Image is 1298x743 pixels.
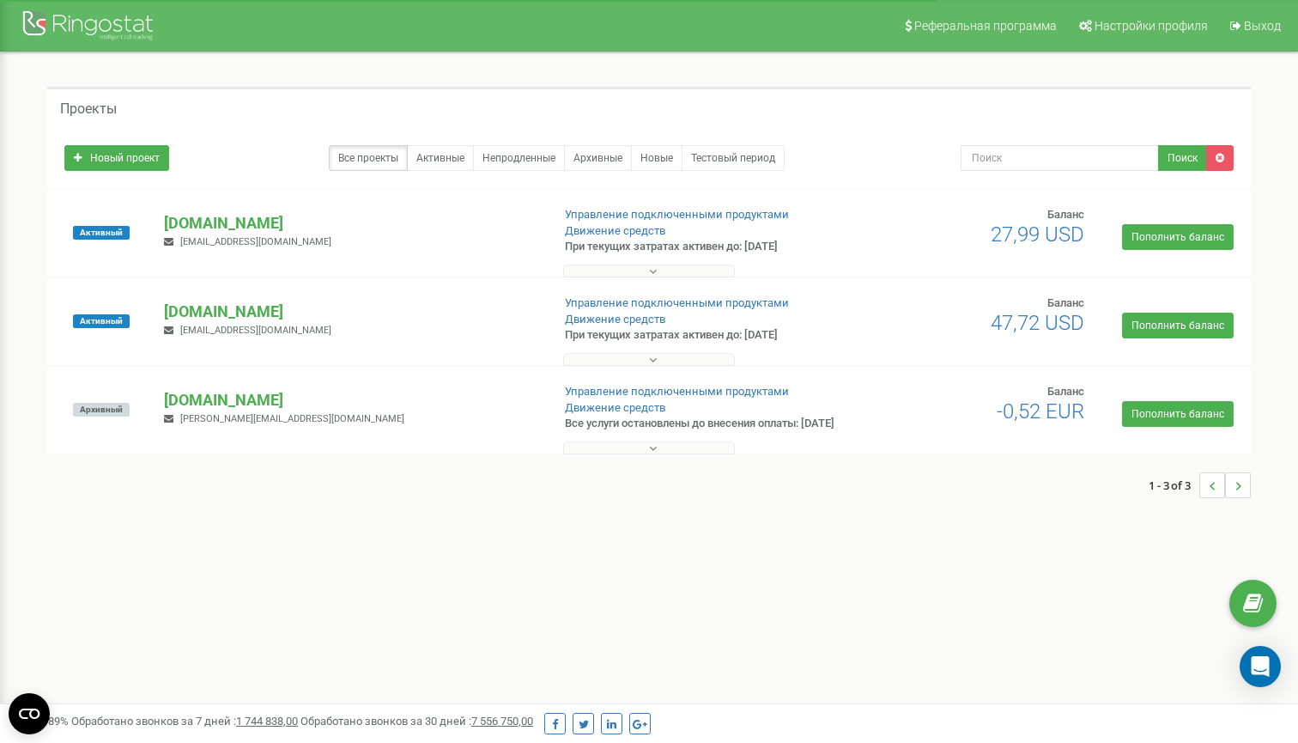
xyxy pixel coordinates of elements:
[164,212,537,234] p: [DOMAIN_NAME]
[1095,19,1208,33] span: Настройки профиля
[71,715,298,728] span: Обработано звонков за 7 дней :
[565,208,789,221] a: Управление подключенными продуктами
[471,715,533,728] u: 7 556 750,00
[997,399,1084,423] span: -0,52 EUR
[64,145,169,171] a: Новый проект
[73,403,130,417] span: Архивный
[1149,472,1199,498] span: 1 - 3 of 3
[565,296,789,309] a: Управление подключенными продуктами
[565,239,838,255] p: При текущих затратах активен до: [DATE]
[1047,208,1084,221] span: Баланс
[1244,19,1281,33] span: Выход
[1149,455,1251,515] nav: ...
[565,327,838,344] p: При текущих затратах активен до: [DATE]
[236,715,298,728] u: 1 744 838,00
[473,145,565,171] a: Непродленные
[565,385,789,398] a: Управление подключенными продуктами
[329,145,408,171] a: Все проекты
[1047,385,1084,398] span: Баланс
[682,145,785,171] a: Тестовый период
[60,101,117,117] h5: Проекты
[1158,145,1207,171] button: Поиск
[300,715,533,728] span: Обработано звонков за 30 дней :
[164,301,537,323] p: [DOMAIN_NAME]
[9,693,50,734] button: Open CMP widget
[73,314,130,328] span: Активный
[1122,401,1234,427] a: Пополнить баланс
[180,325,331,336] span: [EMAIL_ADDRESS][DOMAIN_NAME]
[407,145,474,171] a: Активные
[565,224,665,237] a: Движение средств
[631,145,682,171] a: Новые
[564,145,632,171] a: Архивные
[1122,313,1234,338] a: Пополнить баланс
[565,401,665,414] a: Движение средств
[164,389,537,411] p: [DOMAIN_NAME]
[991,311,1084,335] span: 47,72 USD
[914,19,1057,33] span: Реферальная программа
[565,416,838,432] p: Все услуги остановлены до внесения оплаты: [DATE]
[180,236,331,247] span: [EMAIL_ADDRESS][DOMAIN_NAME]
[180,413,404,424] span: [PERSON_NAME][EMAIL_ADDRESS][DOMAIN_NAME]
[1047,296,1084,309] span: Баланс
[991,222,1084,247] span: 27,99 USD
[1240,646,1281,687] div: Open Intercom Messenger
[1122,224,1234,250] a: Пополнить баланс
[961,145,1159,171] input: Поиск
[565,313,665,326] a: Движение средств
[73,226,130,240] span: Активный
